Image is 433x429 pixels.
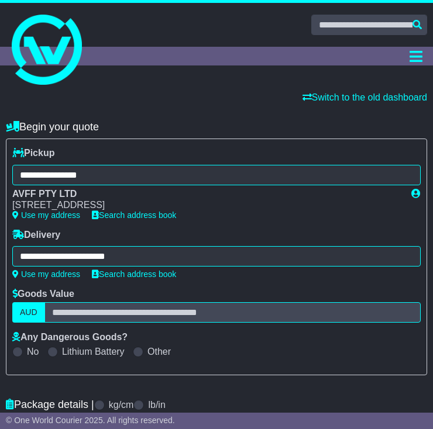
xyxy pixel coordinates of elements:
label: Delivery [12,229,60,240]
div: AVFF PTY LTD [12,188,400,199]
a: Use my address [12,210,80,220]
label: kg/cm [109,399,134,410]
label: Other [147,346,171,357]
a: Use my address [12,269,80,279]
label: No [27,346,39,357]
label: Pickup [12,147,54,158]
label: Lithium Battery [62,346,125,357]
button: Toggle navigation [404,47,427,65]
label: Any Dangerous Goods? [12,331,128,342]
h4: Begin your quote [6,121,427,133]
h4: Package details | [6,399,94,411]
a: Search address book [92,210,176,220]
div: [STREET_ADDRESS] [12,199,400,210]
label: Goods Value [12,288,74,299]
label: lb/in [148,399,165,410]
a: Search address book [92,269,176,279]
a: Switch to the old dashboard [303,92,427,102]
label: AUD [12,302,45,323]
span: © One World Courier 2025. All rights reserved. [6,416,175,425]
